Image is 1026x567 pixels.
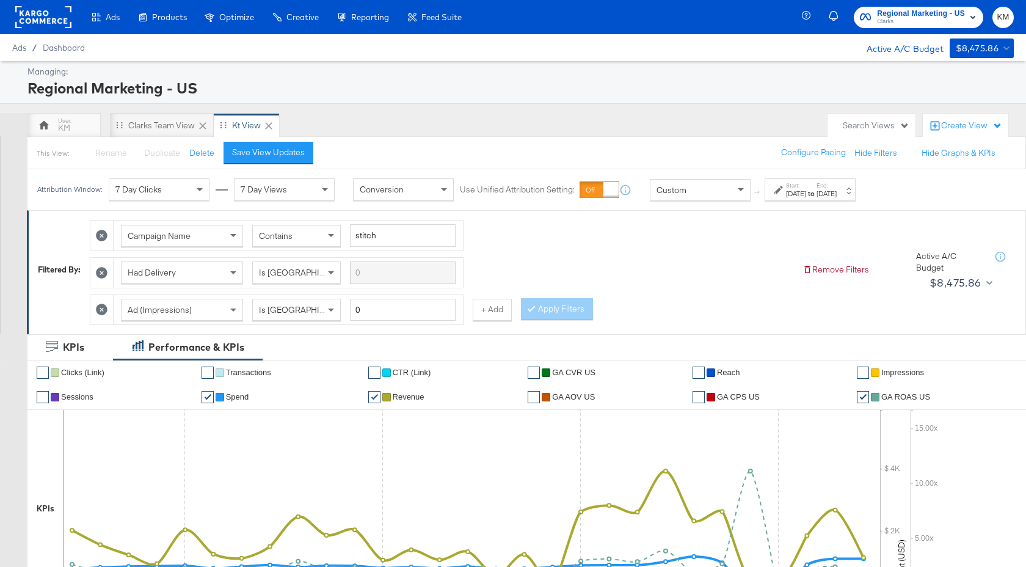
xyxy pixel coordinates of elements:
[473,299,512,321] button: + Add
[37,186,103,194] div: Attribution Window:
[220,122,227,128] div: Drag to reorder tab
[877,7,965,20] span: Regional Marketing - US
[259,230,293,241] span: Contains
[37,367,49,379] a: ✔
[43,43,85,53] a: Dashboard
[106,12,120,22] span: Ads
[752,190,763,194] span: ↑
[693,367,705,379] a: ✔
[350,299,456,321] input: Enter a number
[95,147,127,158] span: Rename
[128,120,195,131] div: Clarks Team View
[693,391,705,403] a: ✔
[857,391,869,403] a: ✔
[857,367,869,379] a: ✔
[232,147,305,158] div: Save View Updates
[717,368,740,377] span: Reach
[128,267,176,278] span: Had Delivery
[941,120,1002,132] div: Create View
[802,264,869,276] button: Remove Filters
[786,181,806,189] label: Start:
[128,230,191,241] span: Campaign Name
[241,185,287,196] span: 7 Day Views
[930,274,981,292] div: $8,475.86
[360,185,404,196] span: Conversion
[202,367,214,379] a: ✔
[528,391,540,403] a: ✔
[226,392,249,401] span: Spend
[528,367,540,379] a: ✔
[202,391,214,403] a: ✔
[115,185,162,196] span: 7 Day Clicks
[224,142,313,164] button: Save View Updates
[393,368,431,377] span: CTR (Link)
[773,142,854,164] button: Configure Pacing
[657,185,686,196] span: Custom
[368,391,380,403] a: ✔
[817,181,837,189] label: End:
[351,12,389,22] span: Reporting
[854,147,897,159] button: Hide Filters
[128,304,192,315] span: Ad (Impressions)
[806,189,817,199] strong: to
[37,148,69,158] div: This View:
[63,340,84,354] div: KPIs
[61,368,104,377] span: Clicks (Link)
[27,66,1011,78] div: Managing:
[817,189,837,199] div: [DATE]
[843,120,909,131] div: Search Views
[37,503,54,514] div: KPIs
[116,122,123,128] div: Drag to reorder tab
[997,10,1009,24] span: KM
[259,267,352,278] span: Is [GEOGRAPHIC_DATA]
[922,147,995,159] button: Hide Graphs & KPIs
[37,391,49,403] a: ✔
[992,7,1014,28] button: KM
[61,392,93,401] span: Sessions
[226,368,271,377] span: Transactions
[189,147,214,159] button: Delete
[854,7,983,28] button: Regional Marketing - USClarks
[950,38,1014,58] button: $8,475.86
[152,12,187,22] span: Products
[232,120,261,131] div: kt View
[350,262,456,284] input: Enter a search term
[956,41,999,56] div: $8,475.86
[881,392,930,401] span: GA ROAS US
[393,392,424,401] span: Revenue
[916,251,983,273] div: Active A/C Budget
[421,12,462,22] span: Feed Suite
[38,264,81,276] div: Filtered By:
[460,185,575,196] label: Use Unified Attribution Setting:
[877,17,965,27] span: Clarks
[286,12,319,22] span: Creative
[58,122,70,134] div: KM
[786,189,806,199] div: [DATE]
[881,368,924,377] span: Impressions
[368,367,380,379] a: ✔
[12,43,26,53] span: Ads
[27,78,1011,98] div: Regional Marketing - US
[552,368,595,377] span: GA CVR US
[552,392,595,401] span: GA AOV US
[854,38,944,57] div: Active A/C Budget
[259,304,352,315] span: Is [GEOGRAPHIC_DATA]
[219,12,254,22] span: Optimize
[26,43,43,53] span: /
[925,273,995,293] button: $8,475.86
[717,392,760,401] span: GA CPS US
[148,340,244,354] div: Performance & KPIs
[350,224,456,247] input: Enter a search term
[144,147,180,158] span: Duplicate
